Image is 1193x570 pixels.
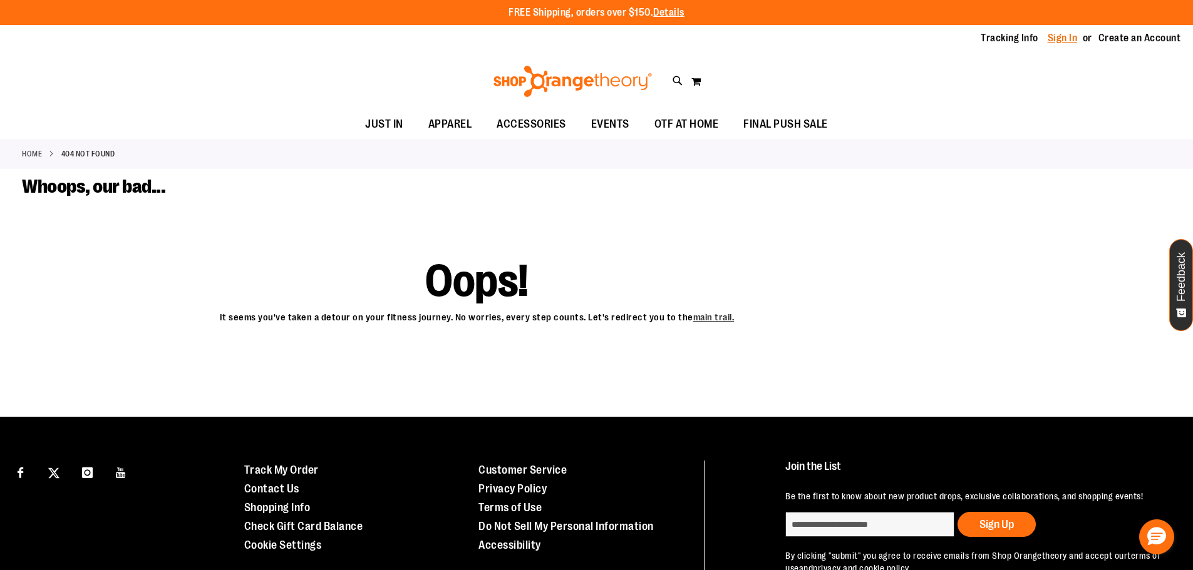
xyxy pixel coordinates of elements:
[9,461,31,482] a: Visit our Facebook page
[654,110,719,138] span: OTF AT HOME
[579,110,642,139] a: EVENTS
[425,270,529,292] span: Oops!
[509,6,684,20] p: FREE Shipping, orders over $150.
[981,31,1038,45] a: Tracking Info
[591,110,629,138] span: EVENTS
[478,539,541,551] a: Accessibility
[478,520,654,532] a: Do Not Sell My Personal Information
[484,110,579,139] a: ACCESSORIES
[743,110,828,138] span: FINAL PUSH SALE
[61,148,115,160] strong: 404 Not Found
[1048,31,1078,45] a: Sign In
[693,312,735,323] a: main trail.
[353,110,416,139] a: JUST IN
[1175,252,1187,302] span: Feedback
[22,305,932,324] p: It seems you've taken a detour on your fitness journey. No worries, every step counts. Let's redi...
[48,467,59,479] img: Twitter
[244,464,319,476] a: Track My Order
[1098,31,1181,45] a: Create an Account
[76,461,98,482] a: Visit our Instagram page
[244,520,363,532] a: Check Gift Card Balance
[979,518,1014,531] span: Sign Up
[478,501,542,514] a: Terms of Use
[244,501,311,514] a: Shopping Info
[785,490,1164,502] p: Be the first to know about new product drops, exclusive collaborations, and shopping events!
[244,482,299,495] a: Contact Us
[1169,239,1193,331] button: Feedback - Show survey
[785,512,954,537] input: enter email
[958,512,1036,537] button: Sign Up
[497,110,566,138] span: ACCESSORIES
[110,461,132,482] a: Visit our Youtube page
[365,110,403,138] span: JUST IN
[785,461,1164,484] h4: Join the List
[1139,519,1174,554] button: Hello, have a question? Let’s chat.
[43,461,65,482] a: Visit our X page
[478,464,567,476] a: Customer Service
[416,110,485,139] a: APPAREL
[22,148,42,160] a: Home
[428,110,472,138] span: APPAREL
[478,482,547,495] a: Privacy Policy
[492,66,654,97] img: Shop Orangetheory
[731,110,840,139] a: FINAL PUSH SALE
[642,110,731,139] a: OTF AT HOME
[22,176,165,197] span: Whoops, our bad...
[653,7,684,18] a: Details
[244,539,322,551] a: Cookie Settings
